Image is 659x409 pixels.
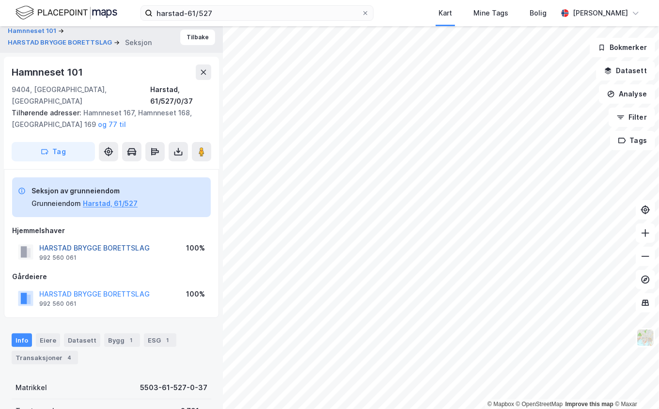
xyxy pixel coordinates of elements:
[140,382,207,393] div: 5503-61-527-0-37
[8,26,58,36] button: Hamnneset 101
[150,84,211,107] div: Harstad, 61/527/0/37
[12,84,150,107] div: 9404, [GEOGRAPHIC_DATA], [GEOGRAPHIC_DATA]
[12,109,83,117] span: Tilhørende adresser:
[611,362,659,409] div: Kontrollprogram for chat
[126,335,136,345] div: 1
[12,107,204,130] div: Hamnneset 167, Hamnneset 168, [GEOGRAPHIC_DATA] 169
[64,333,100,347] div: Datasett
[8,38,114,47] button: HARSTAD BRYGGE BORETTSLAG
[104,333,140,347] div: Bygg
[609,108,655,127] button: Filter
[590,38,655,57] button: Bokmerker
[516,401,563,408] a: OpenStreetMap
[39,300,77,308] div: 992 560 061
[12,351,78,364] div: Transaksjoner
[487,401,514,408] a: Mapbox
[180,30,215,45] button: Tilbake
[144,333,176,347] div: ESG
[186,288,205,300] div: 100%
[64,353,74,362] div: 4
[610,131,655,150] button: Tags
[611,362,659,409] iframe: Chat Widget
[39,254,77,262] div: 992 560 061
[473,7,508,19] div: Mine Tags
[596,61,655,80] button: Datasett
[636,329,655,347] img: Z
[439,7,452,19] div: Kart
[12,225,211,236] div: Hjemmelshaver
[573,7,628,19] div: [PERSON_NAME]
[599,84,655,104] button: Analyse
[153,6,361,20] input: Søk på adresse, matrikkel, gårdeiere, leietakere eller personer
[16,382,47,393] div: Matrikkel
[186,242,205,254] div: 100%
[12,271,211,283] div: Gårdeiere
[16,4,117,21] img: logo.f888ab2527a4732fd821a326f86c7f29.svg
[31,198,81,209] div: Grunneiendom
[83,198,138,209] button: Harstad, 61/527
[12,64,84,80] div: Hamnneset 101
[12,142,95,161] button: Tag
[36,333,60,347] div: Eiere
[163,335,173,345] div: 1
[530,7,547,19] div: Bolig
[31,185,138,197] div: Seksjon av grunneiendom
[12,333,32,347] div: Info
[565,401,613,408] a: Improve this map
[125,37,152,48] div: Seksjon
